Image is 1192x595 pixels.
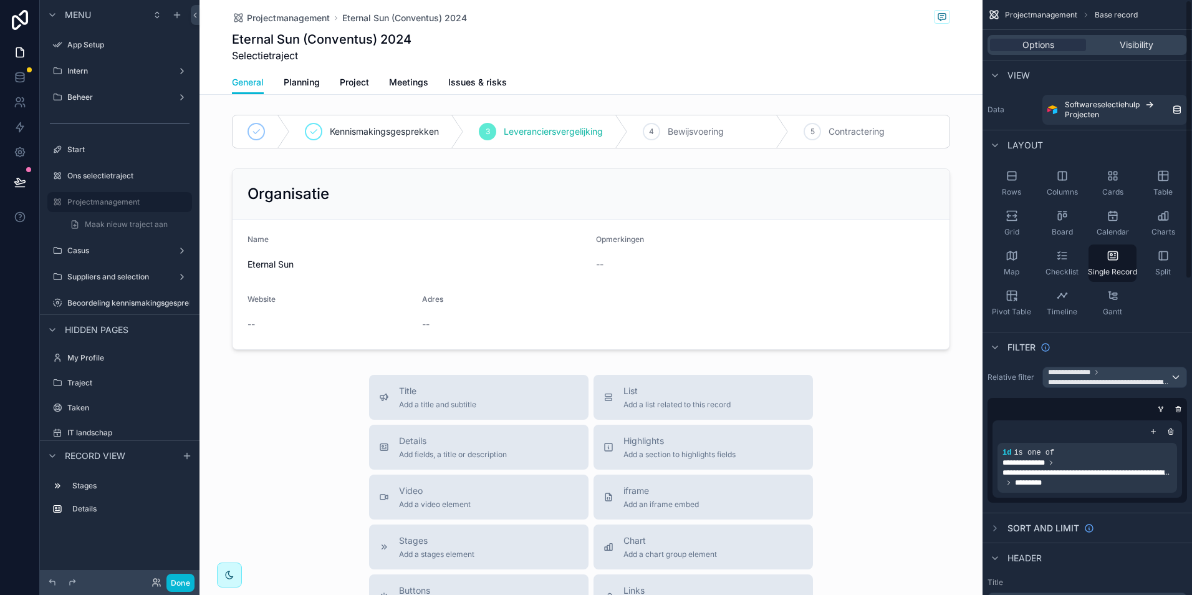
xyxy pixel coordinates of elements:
[1097,227,1129,237] span: Calendar
[1089,284,1137,322] button: Gantt
[47,267,192,287] a: Suppliers and selection
[67,92,172,102] label: Beheer
[67,171,190,181] label: Ons selectietraject
[72,481,187,491] label: Stages
[1047,307,1077,317] span: Timeline
[47,241,192,261] a: Casus
[47,140,192,160] a: Start
[1089,244,1137,282] button: Single Record
[1120,39,1153,51] span: Visibility
[1007,522,1079,535] span: Sort And Limit
[1038,165,1086,202] button: Columns
[67,428,190,438] label: IT landschap
[1022,39,1054,51] span: Options
[65,450,125,462] span: Record view
[1088,267,1137,277] span: Single Record
[1089,165,1137,202] button: Cards
[284,76,320,89] span: Planning
[85,220,168,230] span: Maak nieuw traject aan
[1102,187,1123,197] span: Cards
[47,398,192,418] a: Taken
[232,71,264,95] a: General
[1005,10,1077,20] span: Projectmanagement
[1002,187,1021,197] span: Rows
[232,48,411,63] span: Selectietraject
[67,353,190,363] label: My Profile
[1007,139,1043,152] span: Layout
[47,35,192,55] a: App Setup
[284,71,320,96] a: Planning
[1004,227,1019,237] span: Grid
[1014,448,1054,457] span: is one of
[988,244,1036,282] button: Map
[1095,10,1138,20] span: Base record
[1045,267,1079,277] span: Checklist
[988,372,1037,382] label: Relative filter
[47,373,192,393] a: Traject
[1065,110,1099,120] span: Projecten
[988,284,1036,322] button: Pivot Table
[1004,267,1019,277] span: Map
[47,192,192,212] a: Projectmanagement
[1052,227,1073,237] span: Board
[1047,187,1078,197] span: Columns
[1007,552,1042,564] span: Header
[67,403,190,413] label: Taken
[1038,205,1086,242] button: Board
[988,205,1036,242] button: Grid
[47,87,192,107] a: Beheer
[67,66,172,76] label: Intern
[232,76,264,89] span: General
[47,348,192,368] a: My Profile
[1089,205,1137,242] button: Calendar
[448,76,507,89] span: Issues & risks
[1139,205,1187,242] button: Charts
[232,31,411,48] h1: Eternal Sun (Conventus) 2024
[1038,284,1086,322] button: Timeline
[1007,341,1036,354] span: Filter
[1065,100,1140,110] span: Softwareselectiehulp
[988,165,1036,202] button: Rows
[232,12,330,24] a: Projectmanagement
[1103,307,1122,317] span: Gantt
[1155,267,1171,277] span: Split
[67,246,172,256] label: Casus
[342,12,467,24] a: Eternal Sun (Conventus) 2024
[67,378,190,388] label: Traject
[67,272,172,282] label: Suppliers and selection
[988,105,1037,115] label: Data
[448,71,507,96] a: Issues & risks
[247,12,330,24] span: Projectmanagement
[992,307,1031,317] span: Pivot Table
[47,423,192,443] a: IT landschap
[65,9,91,21] span: Menu
[340,71,369,96] a: Project
[67,298,206,308] label: Beoordeling kennismakingsgesprekken
[62,215,192,235] a: Maak nieuw traject aan
[67,145,190,155] label: Start
[67,197,185,207] label: Projectmanagement
[72,504,187,514] label: Details
[47,61,192,81] a: Intern
[1139,165,1187,202] button: Table
[340,76,369,89] span: Project
[166,574,195,592] button: Done
[67,40,190,50] label: App Setup
[47,293,192,313] a: Beoordeling kennismakingsgesprekken
[1153,187,1173,197] span: Table
[47,166,192,186] a: Ons selectietraject
[1007,69,1030,82] span: View
[65,324,128,336] span: Hidden pages
[1038,244,1086,282] button: Checklist
[389,71,428,96] a: Meetings
[1151,227,1175,237] span: Charts
[1042,95,1187,125] a: SoftwareselectiehulpProjecten
[389,76,428,89] span: Meetings
[1047,105,1057,115] img: Airtable Logo
[1139,244,1187,282] button: Split
[40,470,199,531] div: scrollable content
[1002,448,1011,457] span: id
